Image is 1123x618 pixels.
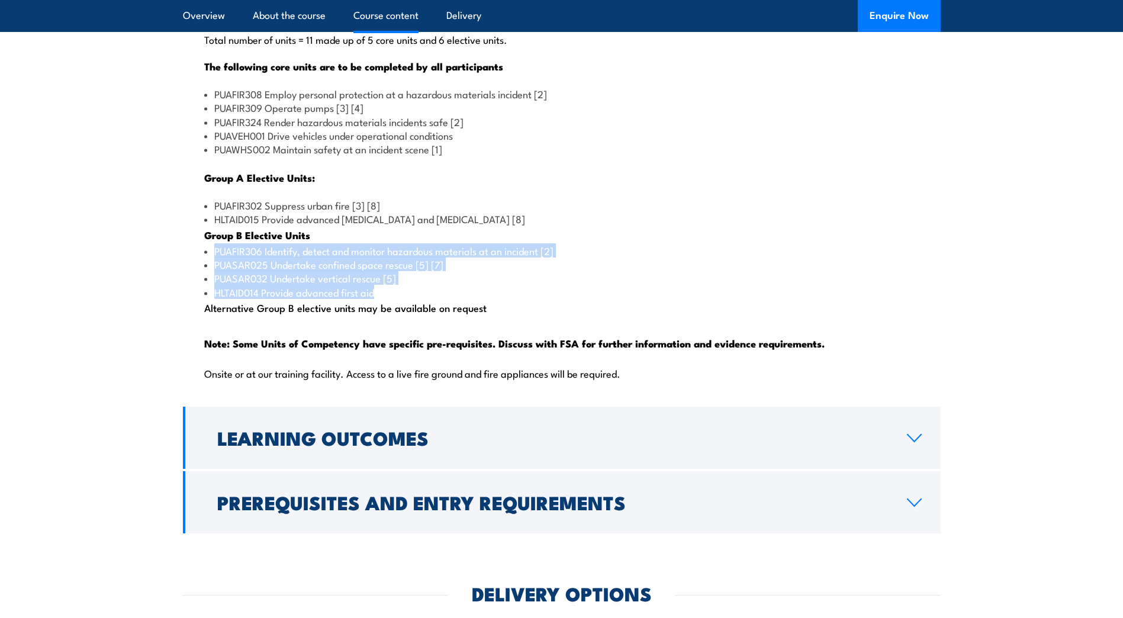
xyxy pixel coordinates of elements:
[472,585,652,601] h2: DELIVERY OPTIONS
[204,336,825,351] strong: Note: Some Units of Competency have specific pre-requisites. Discuss with FSA for further informa...
[204,367,919,379] p: Onsite or at our training facility. Access to a live fire ground and fire appliances will be requ...
[204,244,919,257] li: PUAFIR306 Identify, detect and monitor hazardous materials at an incident [2]
[217,429,888,446] h2: Learning Outcomes
[204,227,310,243] strong: Group B Elective Units
[204,198,919,212] li: PUAFIR302 Suppress urban fire [3] [8]
[204,212,919,226] li: HLTAID015 Provide advanced [MEDICAL_DATA] and [MEDICAL_DATA] [8]
[204,59,503,74] strong: The following core units are to be completed by all participants
[204,87,919,101] li: PUAFIR308 Employ personal protection at a hazardous materials incident [2]
[204,285,919,299] li: HLTAID014 Provide advanced first aid
[204,128,919,142] li: PUAVEH001 Drive vehicles under operational conditions
[204,142,919,156] li: PUAWHS002 Maintain safety at an incident scene [1]
[204,101,919,114] li: PUAFIR309 Operate pumps [3] [4]
[204,271,919,285] li: PUASAR032 Undertake vertical rescue [5]
[204,257,919,271] li: PUASAR025 Undertake confined space rescue [5] [7]
[204,33,919,45] p: Total number of units = 11 made up of 5 core units and 6 elective units.
[217,494,888,510] h2: Prerequisites and Entry Requirements
[204,115,919,128] li: PUAFIR324 Render hazardous materials incidents safe [2]
[183,471,941,533] a: Prerequisites and Entry Requirements
[204,170,315,185] strong: Group A Elective Units:
[183,407,941,469] a: Learning Outcomes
